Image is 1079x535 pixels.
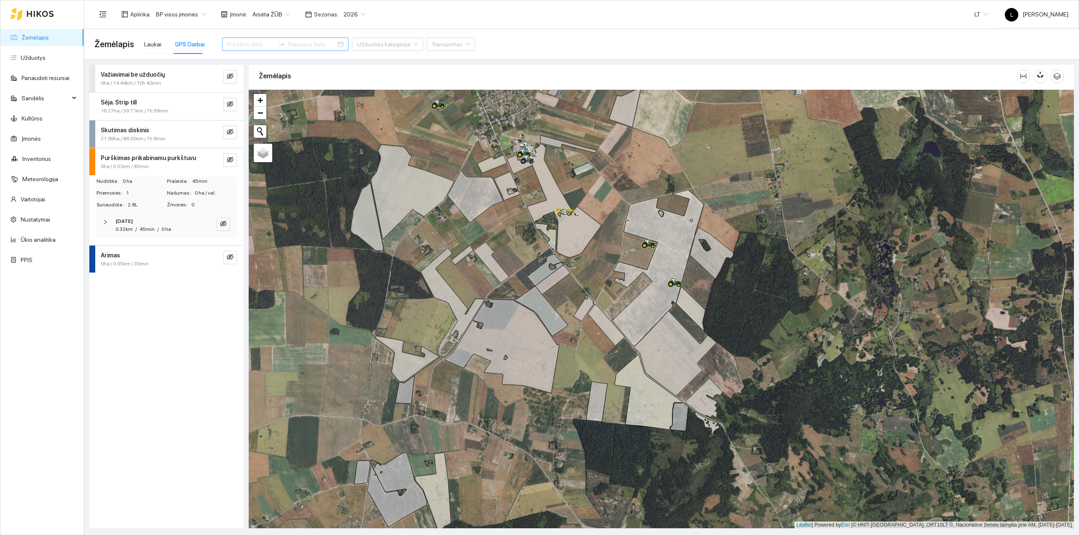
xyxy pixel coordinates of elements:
[223,251,237,264] button: eye-invisible
[223,98,237,111] button: eye-invisible
[21,90,70,107] span: Sandėlis
[156,8,206,21] span: BP visos įmonės
[89,65,244,92] div: Važiavimai be užduočių0ha / 14.44km / 10h 40mineye-invisible
[89,148,244,176] div: Purškimas prikabinamu purkštuvu0ha / 0.32km / 45mineye-invisible
[101,99,137,106] strong: Sėja. Strip till
[841,522,850,528] a: Esri
[252,8,290,21] span: Arsėta ŽŪB
[144,40,161,49] div: Laukai
[126,189,166,197] span: 1
[121,11,128,18] span: layout
[21,115,43,122] a: Kultūros
[21,236,56,243] a: Ūkio analitika
[227,156,234,164] span: eye-invisible
[101,260,149,268] span: 0ha / 0.35km / 30min
[94,6,111,23] button: menu-fold
[103,219,108,225] span: right
[794,522,1074,529] div: | Powered by © HNIT-[GEOGRAPHIC_DATA]; ORT10LT ©, Nacionalinė žemės tarnyba prie AM, [DATE]-[DATE]
[278,41,285,48] span: to
[254,125,266,138] button: Initiate a new search
[101,135,165,143] span: 21.99ha / 68.03km / 7h 8min
[217,217,230,231] button: eye-invisible
[21,196,45,203] a: Vartotojai
[97,177,123,185] span: Nudirbta
[305,11,312,18] span: calendar
[344,8,365,21] span: 2026
[140,226,155,232] span: 45min
[175,40,205,49] div: GPS Darbai
[97,201,128,209] span: Sunaudota
[21,257,32,263] a: PPIS
[22,155,51,162] a: Inventorius
[254,144,272,162] a: Layers
[101,107,168,115] span: 16.27ha / 39.71km / 7h 38min
[89,246,244,273] div: Arimas0ha / 0.35km / 30mineye-invisible
[227,254,234,262] span: eye-invisible
[230,10,247,19] span: Įmonė :
[227,128,234,136] span: eye-invisible
[191,201,236,209] span: 0
[101,155,196,161] strong: Purškimas prikabinamu purkštuvu
[123,177,166,185] span: 0 ha
[254,107,266,119] a: Zoom out
[223,126,237,139] button: eye-invisible
[161,226,171,232] span: 0 ha
[167,177,192,185] span: Praleista
[21,135,41,142] a: Įmonės
[94,37,134,51] span: Žemėlapis
[135,226,137,232] span: /
[21,34,49,41] a: Žemėlapis
[101,71,165,78] strong: Važiavimai be užduočių
[220,220,227,228] span: eye-invisible
[227,40,275,49] input: Pradžios data
[288,40,336,49] input: Pabaigos data
[227,101,234,109] span: eye-invisible
[278,41,285,48] span: swap-right
[157,226,159,232] span: /
[89,93,244,120] div: Sėja. Strip till16.27ha / 39.71km / 7h 38mineye-invisible
[167,189,195,197] span: Našumas
[167,201,191,209] span: Žmonės
[101,127,149,134] strong: Skutimas diskinis
[1010,8,1013,21] span: L
[130,10,151,19] span: Aplinka :
[223,70,237,83] button: eye-invisible
[101,163,149,171] span: 0ha / 0.32km / 45min
[195,189,236,197] span: 0 ha / val.
[21,216,50,223] a: Nustatymai
[974,8,988,21] span: LT
[115,218,133,224] strong: [DATE]
[227,73,234,81] span: eye-invisible
[22,176,58,182] a: Meteorologija
[96,212,237,238] div: [DATE]0.32km/45min/0 haeye-invisible
[851,522,853,528] span: |
[259,64,1017,88] div: Žemėlapis
[192,177,236,185] span: 45min
[221,11,228,18] span: shop
[21,75,70,81] a: Panaudoti resursai
[1017,73,1030,80] span: column-width
[128,201,166,209] span: 2.8L
[223,153,237,167] button: eye-invisible
[797,522,812,528] a: Leaflet
[1017,70,1030,83] button: column-width
[89,120,244,148] div: Skutimas diskinis21.99ha / 68.03km / 7h 8mineye-invisible
[1005,11,1068,18] span: [PERSON_NAME]
[21,54,46,61] a: Užduotys
[115,226,133,232] span: 0.32km
[97,189,126,197] span: Priemonės
[258,95,263,105] span: +
[258,107,263,118] span: −
[101,79,161,87] span: 0ha / 14.44km / 10h 40min
[314,10,338,19] span: Sezonas :
[99,11,107,18] span: menu-fold
[101,252,120,259] strong: Arimas
[254,94,266,107] a: Zoom in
